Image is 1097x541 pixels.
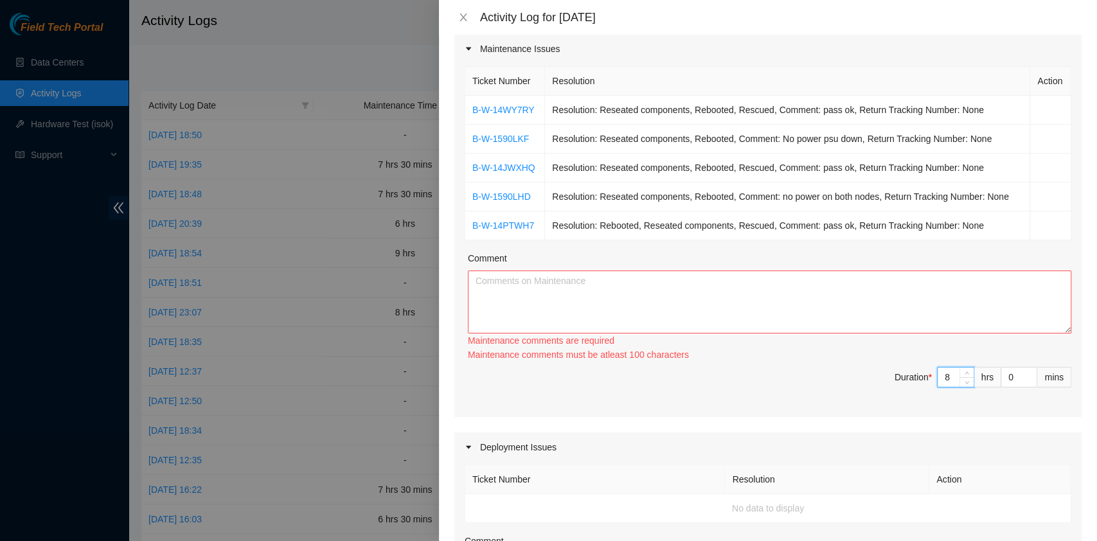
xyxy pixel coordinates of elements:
button: Close [454,12,472,24]
th: Action [1030,67,1071,96]
div: Maintenance comments must be atleast 100 characters [468,348,1071,362]
span: caret-right [465,45,472,53]
th: Ticket Number [465,465,726,494]
td: Resolution: Reseated components, Rebooted, Comment: No power psu down, Return Tracking Number: None [545,125,1030,154]
th: Action [929,465,1071,494]
span: down [963,378,971,386]
td: Resolution: Reseated components, Rebooted, Comment: no power on both nodes, Return Tracking Numbe... [545,182,1030,211]
div: Maintenance comments are required [468,333,1071,348]
a: B-W-14JWXHQ [472,163,535,173]
div: hrs [974,367,1001,387]
a: B-W-14PTWH7 [472,220,534,231]
a: B-W-1590LKF [472,134,529,144]
span: Increase Value [959,368,974,377]
a: B-W-14WY7RY [472,105,535,115]
td: Resolution: Reseated components, Rebooted, Rescued, Comment: pass ok, Return Tracking Number: None [545,96,1030,125]
textarea: Comment [468,270,1071,333]
div: Deployment Issues [454,432,1082,462]
div: mins [1037,367,1071,387]
span: close [458,12,468,22]
label: Comment [468,251,507,265]
a: B-W-1590LHD [472,191,531,202]
div: Maintenance Issues [454,34,1082,64]
span: up [963,369,971,377]
td: Resolution: Reseated components, Rebooted, Rescued, Comment: pass ok, Return Tracking Number: None [545,154,1030,182]
div: Duration [895,370,932,384]
td: No data to display [465,494,1071,523]
td: Resolution: Rebooted, Reseated components, Rescued, Comment: pass ok, Return Tracking Number: None [545,211,1030,240]
div: Activity Log for [DATE] [480,10,1082,24]
span: Decrease Value [959,377,974,387]
span: caret-right [465,443,472,451]
th: Resolution [545,67,1030,96]
th: Resolution [725,465,929,494]
th: Ticket Number [465,67,545,96]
